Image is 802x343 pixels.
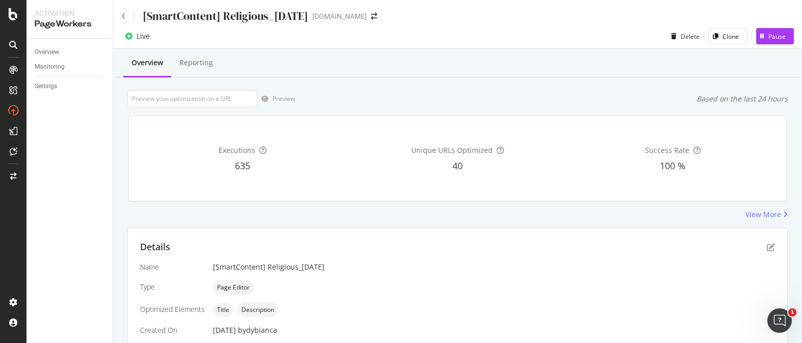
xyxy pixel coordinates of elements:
[140,304,205,314] div: Optimized Elements
[35,62,105,72] a: Monitoring
[756,28,794,44] button: Pause
[140,262,205,272] div: Name
[371,13,377,20] div: arrow-right-arrow-left
[217,284,250,291] span: Page Editor
[143,8,308,24] div: [SmartContent] Religious_[DATE]
[667,28,700,44] button: Delete
[140,325,205,335] div: Created On
[768,32,786,41] div: Pause
[35,47,105,58] a: Overview
[217,307,229,313] span: Title
[213,280,254,295] div: neutral label
[219,145,255,155] span: Executions
[140,282,205,292] div: Type
[660,160,685,172] span: 100 %
[681,32,700,41] div: Delete
[213,262,775,272] div: [SmartContent] Religious_[DATE]
[179,58,213,68] div: Reporting
[767,243,775,251] div: pen-to-square
[35,81,105,92] a: Settings
[35,62,65,72] div: Monitoring
[273,94,295,103] div: Preview
[723,32,739,41] div: Clone
[35,18,104,30] div: PageWorkers
[35,8,104,18] div: Activation
[140,241,170,254] div: Details
[312,11,367,21] div: [DOMAIN_NAME]
[213,325,775,335] div: [DATE]
[235,160,250,172] span: 635
[137,31,150,41] div: Live
[645,145,689,155] span: Success Rate
[237,303,278,317] div: neutral label
[127,90,257,108] input: Preview your optimization on a URL
[745,209,788,220] a: View More
[121,13,126,20] a: Click to go back
[238,325,277,335] div: by dybianca
[452,160,463,172] span: 40
[697,94,788,104] div: Based on the last 24 hours
[35,47,59,58] div: Overview
[767,308,792,333] iframe: Intercom live chat
[213,303,233,317] div: neutral label
[745,209,781,220] div: View More
[411,145,493,155] span: Unique URLs Optimized
[131,58,163,68] div: Overview
[35,81,57,92] div: Settings
[242,307,274,313] span: Description
[708,28,747,44] button: Clone
[788,308,796,316] span: 1
[257,91,295,107] button: Preview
